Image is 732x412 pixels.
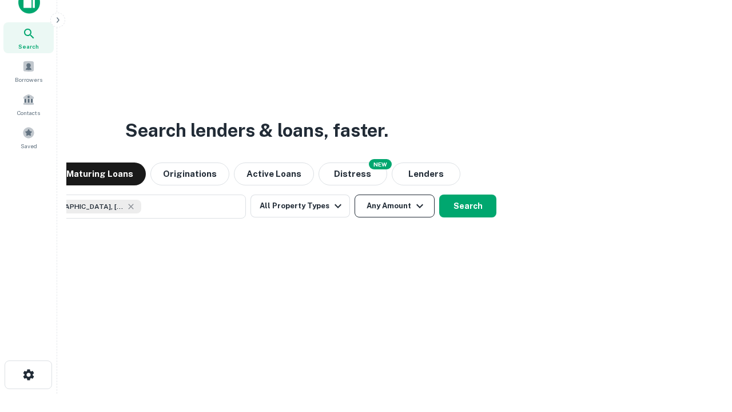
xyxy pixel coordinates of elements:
a: Saved [3,122,54,153]
span: Saved [21,141,37,150]
button: Originations [150,163,229,185]
a: Contacts [3,89,54,120]
button: Search distressed loans with lien and other non-mortgage details. [319,163,387,185]
span: Borrowers [15,75,42,84]
button: All Property Types [250,195,350,217]
span: Contacts [17,108,40,117]
iframe: Chat Widget [675,320,732,375]
button: Lenders [392,163,460,185]
div: NEW [369,159,392,169]
h3: Search lenders & loans, faster. [125,117,388,144]
span: [GEOGRAPHIC_DATA], [GEOGRAPHIC_DATA], [GEOGRAPHIC_DATA] [38,201,124,212]
button: Any Amount [355,195,435,217]
button: [GEOGRAPHIC_DATA], [GEOGRAPHIC_DATA], [GEOGRAPHIC_DATA] [17,195,246,219]
button: Maturing Loans [54,163,146,185]
button: Search [439,195,496,217]
button: Active Loans [234,163,314,185]
a: Borrowers [3,56,54,86]
span: Search [18,42,39,51]
a: Search [3,22,54,53]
